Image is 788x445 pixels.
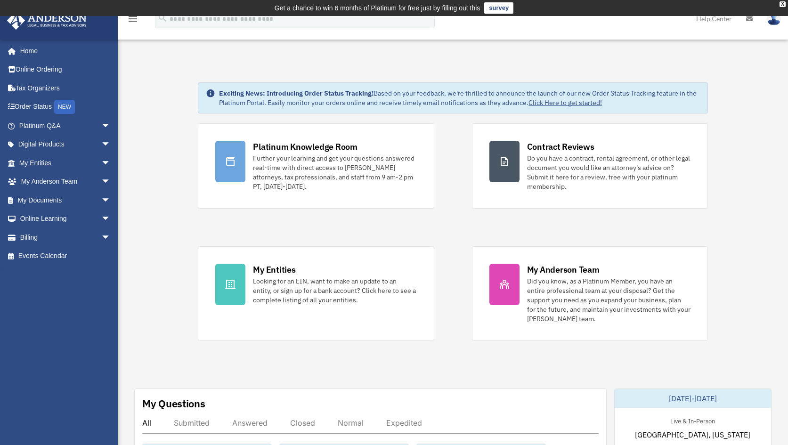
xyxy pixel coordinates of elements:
[7,210,125,228] a: Online Learningarrow_drop_down
[219,89,374,97] strong: Exciting News: Introducing Order Status Tracking!
[290,418,315,428] div: Closed
[7,228,125,247] a: Billingarrow_drop_down
[7,41,120,60] a: Home
[7,172,125,191] a: My Anderson Teamarrow_drop_down
[275,2,480,14] div: Get a chance to win 6 months of Platinum for free just by filling out this
[101,210,120,229] span: arrow_drop_down
[472,246,708,341] a: My Anderson Team Did you know, as a Platinum Member, you have an entire professional team at your...
[101,191,120,210] span: arrow_drop_down
[527,264,600,275] div: My Anderson Team
[101,154,120,173] span: arrow_drop_down
[54,100,75,114] div: NEW
[253,154,416,191] div: Further your learning and get your questions answered real-time with direct access to [PERSON_NAM...
[253,141,357,153] div: Platinum Knowledge Room
[4,11,89,30] img: Anderson Advisors Platinum Portal
[174,418,210,428] div: Submitted
[7,154,125,172] a: My Entitiesarrow_drop_down
[7,116,125,135] a: Platinum Q&Aarrow_drop_down
[386,418,422,428] div: Expedited
[527,141,594,153] div: Contract Reviews
[7,191,125,210] a: My Documentsarrow_drop_down
[7,60,125,79] a: Online Ordering
[527,276,691,324] div: Did you know, as a Platinum Member, you have an entire professional team at your disposal? Get th...
[142,396,205,411] div: My Questions
[615,389,771,408] div: [DATE]-[DATE]
[142,418,151,428] div: All
[663,415,723,425] div: Live & In-Person
[219,89,699,107] div: Based on your feedback, we're thrilled to announce the launch of our new Order Status Tracking fe...
[157,13,168,23] i: search
[127,13,138,24] i: menu
[472,123,708,209] a: Contract Reviews Do you have a contract, rental agreement, or other legal document you would like...
[767,12,781,25] img: User Pic
[527,154,691,191] div: Do you have a contract, rental agreement, or other legal document you would like an attorney's ad...
[253,276,416,305] div: Looking for an EIN, want to make an update to an entity, or sign up for a bank account? Click her...
[7,247,125,266] a: Events Calendar
[635,429,750,440] span: [GEOGRAPHIC_DATA], [US_STATE]
[232,418,268,428] div: Answered
[101,172,120,192] span: arrow_drop_down
[484,2,513,14] a: survey
[528,98,602,107] a: Click Here to get started!
[338,418,364,428] div: Normal
[253,264,295,275] div: My Entities
[101,135,120,154] span: arrow_drop_down
[101,116,120,136] span: arrow_drop_down
[780,1,786,7] div: close
[7,97,125,117] a: Order StatusNEW
[7,135,125,154] a: Digital Productsarrow_drop_down
[127,16,138,24] a: menu
[198,123,434,209] a: Platinum Knowledge Room Further your learning and get your questions answered real-time with dire...
[101,228,120,247] span: arrow_drop_down
[198,246,434,341] a: My Entities Looking for an EIN, want to make an update to an entity, or sign up for a bank accoun...
[7,79,125,97] a: Tax Organizers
